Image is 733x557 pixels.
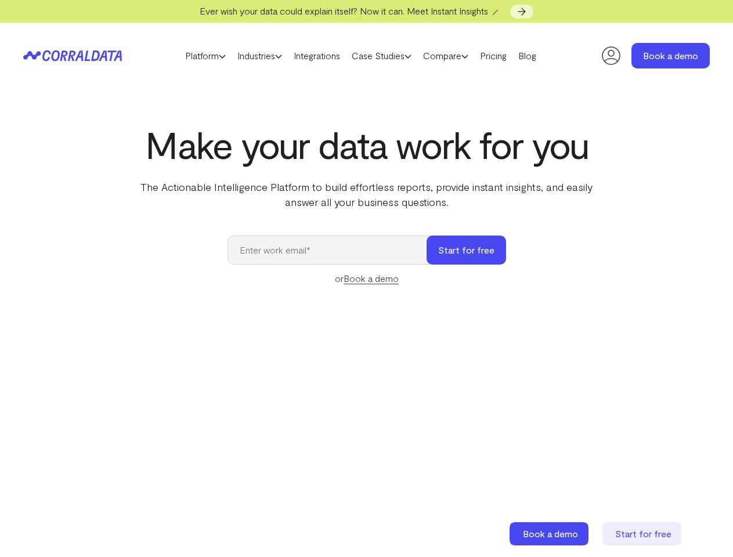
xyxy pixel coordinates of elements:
a: Book a demo [631,43,710,68]
p: The Actionable Intelligence Platform to build effortless reports, provide instant insights, and e... [130,179,604,209]
a: Pricing [474,47,512,64]
a: Case Studies [346,47,417,64]
a: Compare [417,47,474,64]
span: Start for free [615,528,671,539]
a: Book a demo [344,273,399,284]
span: Book a demo [523,528,578,539]
a: Integrations [288,47,346,64]
a: Book a demo [510,522,591,545]
h1: Make your data work for you [130,124,604,165]
div: or [228,272,506,285]
a: Platform [179,47,232,64]
a: Blog [512,47,542,64]
span: Ever wish your data could explain itself? Now it can. Meet Instant Insights 🪄 [200,5,502,16]
input: Enter work email* [228,236,438,265]
a: Industries [232,47,288,64]
button: Start for free [427,236,506,265]
a: Start for free [602,522,684,545]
